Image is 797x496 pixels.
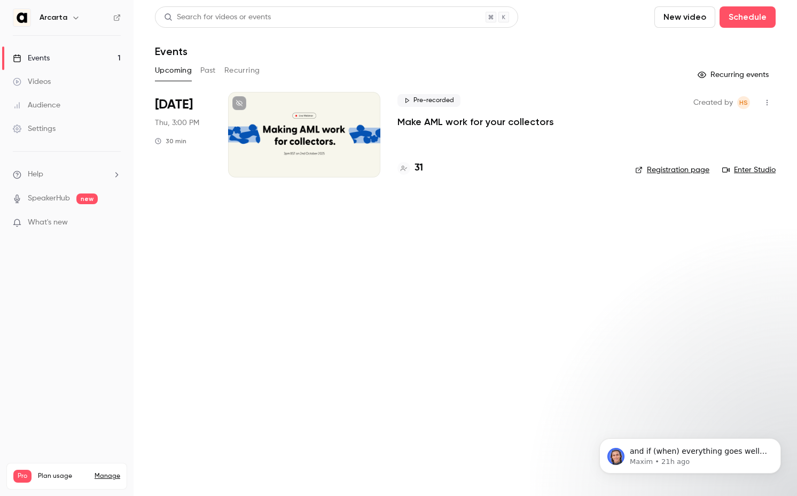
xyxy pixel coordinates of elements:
span: HS [739,96,748,109]
li: help-dropdown-opener [13,169,121,180]
button: Upcoming [155,62,192,79]
a: Registration page [635,165,709,175]
div: Videos [13,76,51,87]
span: [DATE] [155,96,193,113]
iframe: Intercom notifications message [583,416,797,491]
button: Recurring events [693,66,776,83]
span: Plan usage [38,472,88,480]
div: Search for videos or events [164,12,271,23]
span: Help [28,169,43,180]
span: What's new [28,217,68,228]
a: Make AML work for your collectors [397,115,554,128]
h6: Arcarta [40,12,67,23]
a: SpeakerHub [28,193,70,204]
a: 31 [397,161,423,175]
div: Oct 2 Thu, 3:00 PM (Europe/London) [155,92,211,177]
div: Settings [13,123,56,134]
span: Hugo Stewart [737,96,750,109]
a: Manage [95,472,120,480]
div: Events [13,53,50,64]
span: new [76,193,98,204]
button: New video [654,6,715,28]
span: Pro [13,470,32,483]
h1: Events [155,45,187,58]
span: Thu, 3:00 PM [155,118,199,128]
span: Created by [693,96,733,109]
button: Recurring [224,62,260,79]
button: Past [200,62,216,79]
a: Enter Studio [722,165,776,175]
h4: 31 [415,161,423,175]
div: Audience [13,100,60,111]
button: Schedule [720,6,776,28]
div: 30 min [155,137,186,145]
span: Pre-recorded [397,94,460,107]
img: Arcarta [13,9,30,26]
